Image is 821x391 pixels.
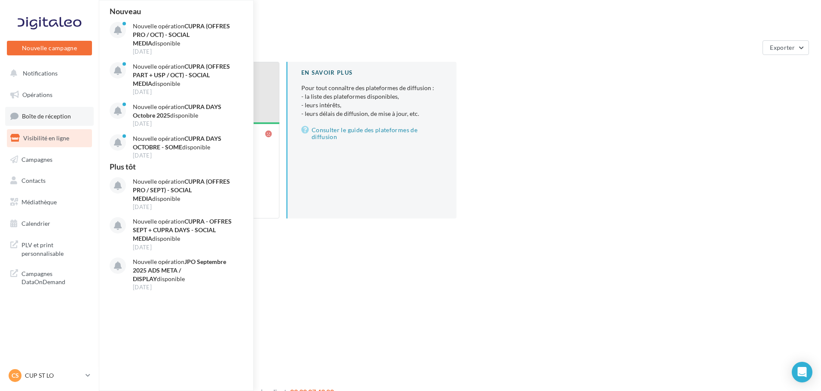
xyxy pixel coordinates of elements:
span: Notifications [23,70,58,77]
p: CUP ST LO [25,371,82,380]
li: - leurs délais de diffusion, de mise à jour, etc. [301,109,443,118]
span: Exporter [770,44,795,51]
button: Exporter [763,40,809,55]
a: Calendrier [5,215,94,233]
span: Campagnes DataOnDemand [21,268,89,286]
span: Médiathèque [21,198,57,206]
span: Contacts [21,177,46,184]
div: 1 point de vente [109,44,759,52]
div: Open Intercom Messenger [792,362,812,382]
button: Nouvelle campagne [7,41,92,55]
span: Visibilité en ligne [23,134,69,142]
div: En savoir plus [301,69,443,77]
a: Campagnes [5,151,94,169]
div: Visibilité en ligne [109,14,811,27]
span: Calendrier [21,220,50,227]
a: Opérations [5,86,94,104]
a: Campagnes DataOnDemand [5,264,94,290]
span: Boîte de réception [22,112,71,120]
a: Boîte de réception [5,107,94,125]
li: - leurs intérêts, [301,101,443,109]
a: Visibilité en ligne [5,129,94,147]
span: Opérations [22,91,52,98]
a: Consulter le guide des plateformes de diffusion [301,125,443,142]
span: Campagnes [21,155,52,163]
span: PLV et print personnalisable [21,239,89,258]
a: CS CUP ST LO [7,367,92,384]
a: Médiathèque [5,193,94,211]
p: Pour tout connaître des plateformes de diffusion : [301,84,443,118]
button: Notifications [5,64,90,82]
a: PLV et print personnalisable [5,236,94,261]
li: - la liste des plateformes disponibles, [301,92,443,101]
span: CS [12,371,19,380]
a: Contacts [5,172,94,190]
